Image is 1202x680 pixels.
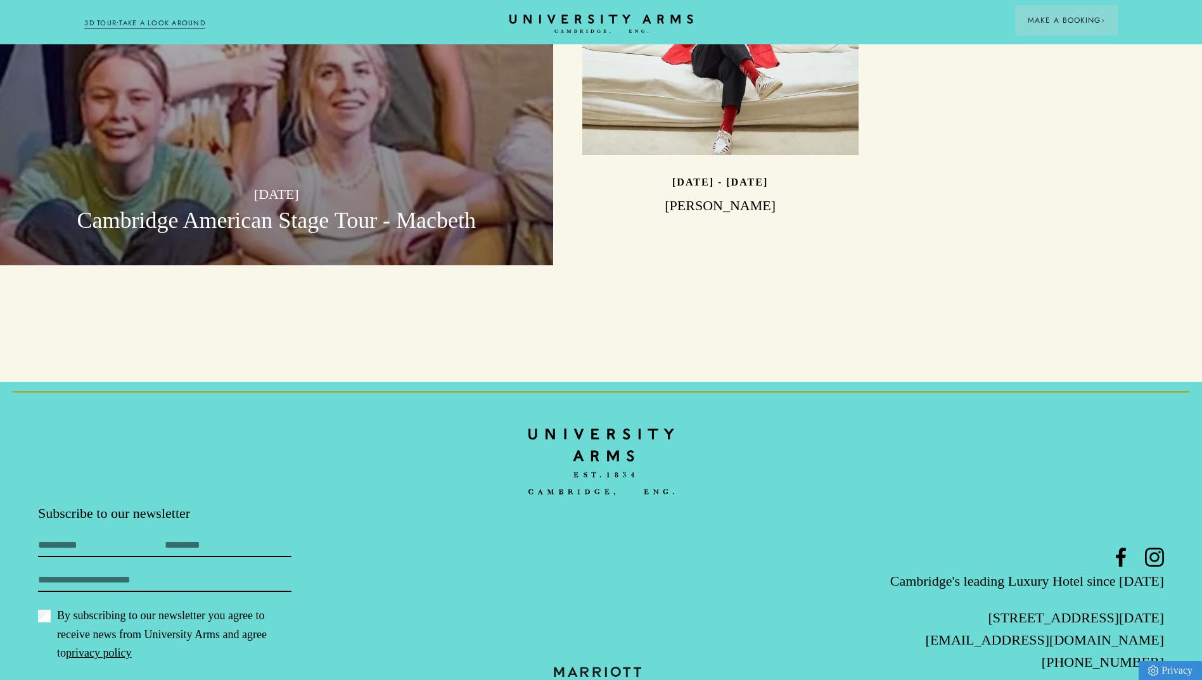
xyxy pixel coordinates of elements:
[926,632,1164,648] a: [EMAIL_ADDRESS][DOMAIN_NAME]
[38,607,291,662] label: By subscribing to our newsletter you agree to receive news from University Arms and agree to
[582,196,859,215] h3: [PERSON_NAME]
[1028,15,1105,26] span: Make a Booking
[1042,654,1164,670] a: [PHONE_NUMBER]
[1139,661,1202,680] a: Privacy
[672,177,768,187] p: [DATE] - [DATE]
[38,504,413,523] p: Subscribe to our newsletter
[66,646,131,659] a: privacy policy
[528,420,674,504] a: Home
[1148,665,1158,676] img: Privacy
[789,607,1164,629] p: [STREET_ADDRESS][DATE]
[1111,548,1130,567] a: Facebook
[1015,5,1118,35] button: Make a BookingArrow icon
[1145,548,1164,567] a: Instagram
[84,18,205,29] a: 3D TOUR:TAKE A LOOK AROUND
[29,206,524,236] h3: Cambridge American Stage Tour - Macbeth
[509,15,693,34] a: Home
[789,570,1164,592] p: Cambridge's leading Luxury Hotel since [DATE]
[528,420,674,505] img: bc90c398f2f6aa16c3ede0e16ee64a97.svg
[29,183,524,205] p: [DATE]
[1101,18,1105,23] img: Arrow icon
[38,610,51,622] input: By subscribing to our newsletter you agree to receive news from University Arms and agree topriva...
